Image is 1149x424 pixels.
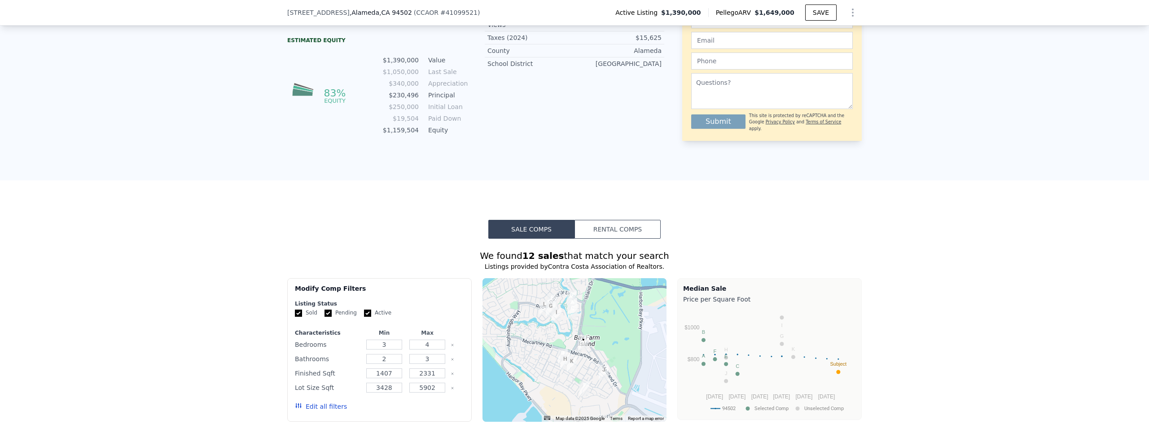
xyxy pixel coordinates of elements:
[364,309,391,317] label: Active
[287,37,467,44] div: Estimated Equity
[295,338,361,351] div: Bedrooms
[683,306,856,418] svg: A chart.
[684,324,700,331] text: $1000
[414,8,480,17] div: ( )
[579,335,588,350] div: 48 Garden Rd
[795,393,812,400] text: [DATE]
[615,8,661,17] span: Active Listing
[485,410,514,422] img: Google
[379,9,412,16] span: , CA 94502
[426,102,467,112] td: Initial Loan
[426,125,467,135] td: Equity
[766,119,795,124] a: Privacy Policy
[556,416,605,421] span: Map data ©2025 Google
[364,310,371,317] input: Active
[295,310,302,317] input: Sold
[287,249,862,262] div: We found that match your search
[567,357,577,372] div: 1073 Camellia Dr
[451,343,454,347] button: Clear
[451,358,454,361] button: Clear
[780,333,784,339] text: G
[485,410,514,422] a: Open this area in Google Maps (opens a new window)
[781,323,782,328] text: I
[544,416,550,420] button: Keyboard shortcuts
[806,119,841,124] a: Terms of Service
[691,32,853,49] input: Email
[599,365,609,380] div: 1038 Mangrove Ln
[382,55,419,65] td: $1,390,000
[451,372,454,376] button: Clear
[382,125,419,135] td: $1,159,504
[714,349,717,354] text: F
[408,329,447,337] div: Max
[661,8,701,17] span: $1,390,000
[487,59,574,68] div: School District
[558,349,568,364] div: 1053 Island Dr
[382,114,419,123] td: $19,504
[426,79,467,88] td: Appreciation
[426,55,467,65] td: Value
[295,300,464,307] div: Listing Status
[324,97,346,104] tspan: equity
[451,386,454,390] button: Clear
[574,46,662,55] div: Alameda
[382,102,419,112] td: $250,000
[579,381,589,396] div: 1254 Clarke Ln
[295,367,361,380] div: Finished Sqft
[350,8,412,17] span: , Alameda
[382,79,419,88] td: $340,000
[567,290,577,306] div: 10 Coleport Lndg
[546,302,556,317] div: 230 Basinside Way
[287,262,862,271] div: Listings provided by Contra Costa Association of Realtors .
[702,329,705,335] text: B
[295,329,361,337] div: Characteristics
[805,4,837,21] button: SAVE
[804,406,844,411] text: Unselected Comp
[426,114,467,123] td: Paid Down
[364,329,404,337] div: Min
[724,347,728,352] text: H
[688,356,700,363] text: $800
[440,9,478,16] span: # 41099521
[487,46,574,55] div: County
[416,9,439,16] span: CCAOR
[722,406,736,411] text: 94502
[736,363,739,369] text: C
[754,9,794,16] span: $1,649,000
[716,8,755,17] span: Pellego ARV
[749,113,853,132] div: This site is protected by reCAPTCHA and the Google and apply.
[295,381,361,394] div: Lot Size Sqft
[295,353,361,365] div: Bathrooms
[683,293,856,306] div: Price per Square Foot
[754,406,789,411] text: Selected Comp
[382,90,419,100] td: $230,496
[729,393,746,400] text: [DATE]
[325,310,332,317] input: Pending
[488,220,574,239] button: Sale Comps
[325,309,357,317] label: Pending
[568,304,578,319] div: 21 Stone Hbr
[702,353,706,358] text: A
[552,308,561,323] div: 155 Oyster Pond Rd
[830,361,846,367] text: Subject
[539,300,549,315] div: 384 Capetown Dr
[522,250,564,261] strong: 12 sales
[706,393,723,400] text: [DATE]
[844,4,862,22] button: Show Options
[547,293,557,309] div: 17 Barnegate Bay
[691,52,853,70] input: Phone
[295,284,464,300] div: Modify Comp Filters
[628,416,664,421] a: Report a map error
[751,393,768,400] text: [DATE]
[818,393,835,400] text: [DATE]
[426,67,467,77] td: Last Sale
[295,309,317,317] label: Sold
[610,416,623,421] a: Terms (opens in new tab)
[560,354,570,370] div: 3309 Fir Ave
[426,90,467,100] td: Principal
[724,354,728,359] text: E
[287,8,350,17] span: [STREET_ADDRESS]
[574,59,662,68] div: [GEOGRAPHIC_DATA]
[773,393,790,400] text: [DATE]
